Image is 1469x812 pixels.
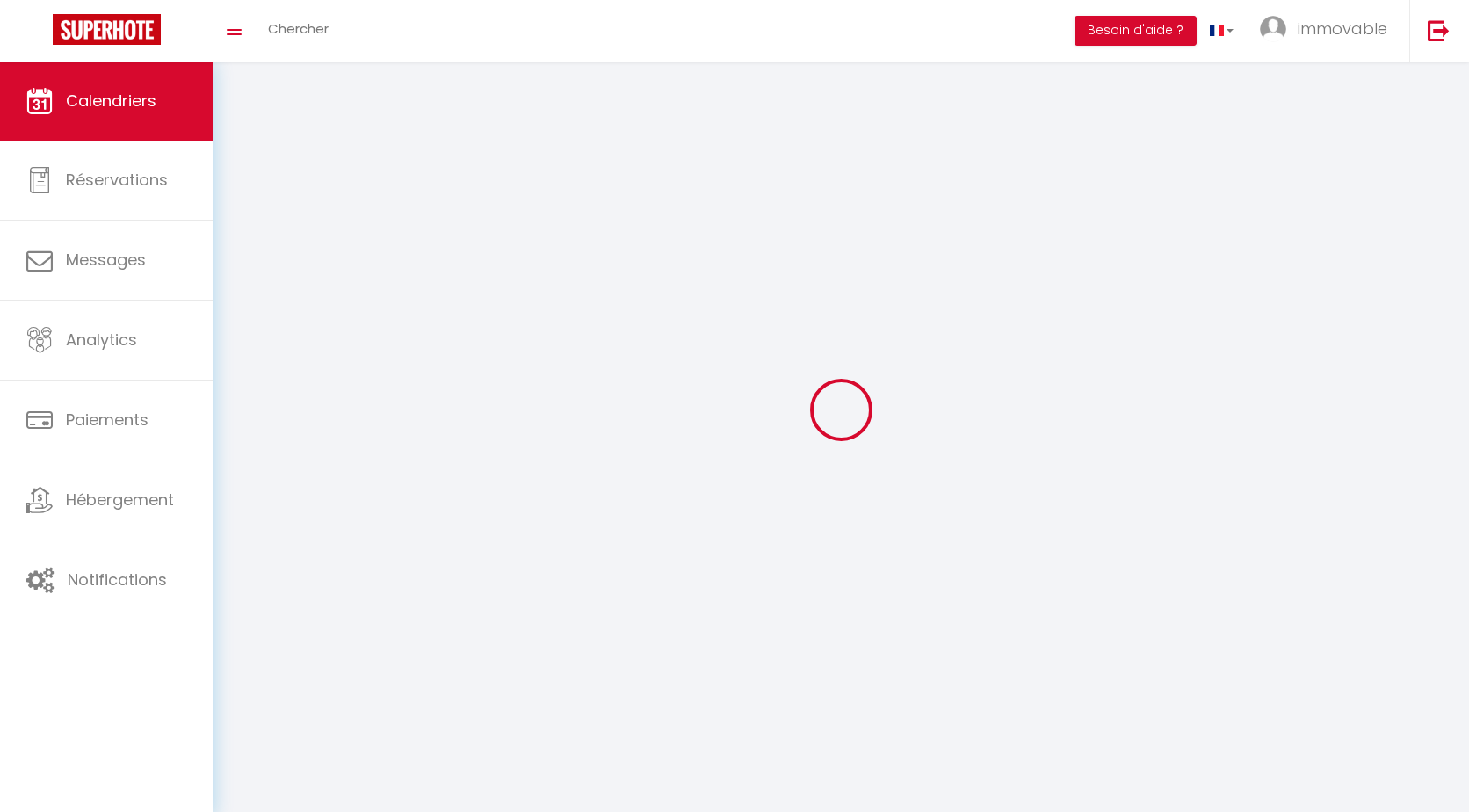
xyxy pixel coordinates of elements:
span: Chercher [268,19,329,38]
span: Notifications [68,569,167,591]
span: Réservations [66,169,168,191]
span: Paiements [66,409,148,431]
span: Calendriers [66,90,156,112]
img: Super Booking [53,14,161,45]
button: Besoin d'aide ? [1075,16,1197,46]
img: ... [1260,16,1286,42]
span: Hébergement [66,489,174,511]
span: Messages [66,249,146,271]
img: logout [1428,19,1450,41]
span: immovable [1298,18,1387,40]
span: Analytics [66,329,137,351]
